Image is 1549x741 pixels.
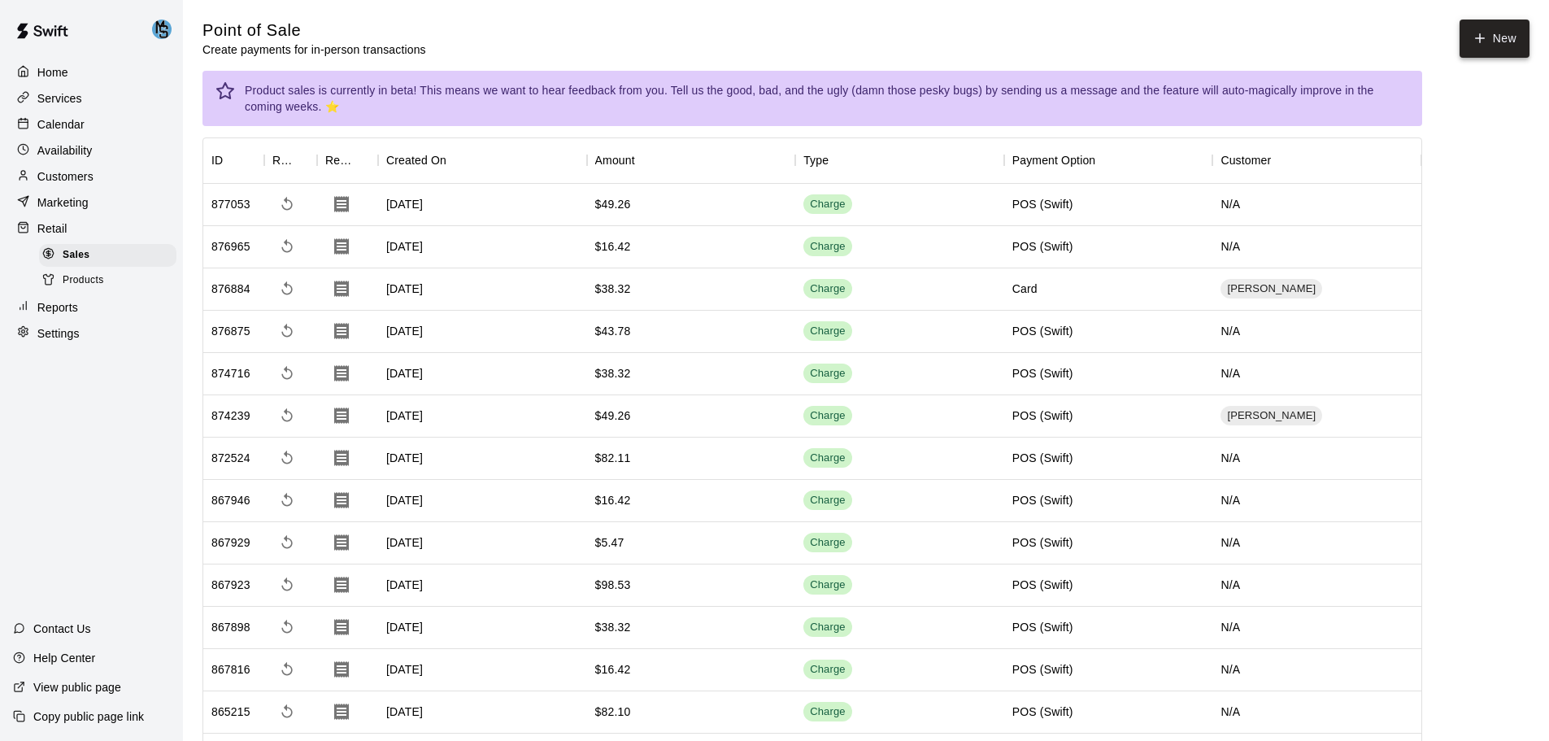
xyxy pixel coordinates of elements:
[264,137,317,183] div: Refund
[325,137,355,183] div: Receipt
[1012,281,1038,297] div: Card
[245,76,1409,121] div: Product sales is currently in beta! This means we want to hear feedback from you. Tell us the goo...
[211,577,250,593] div: 867923
[810,535,846,551] div: Charge
[1012,196,1073,212] div: POS (Swift)
[294,149,317,172] button: Sort
[211,408,250,424] div: 874239
[810,662,846,678] div: Charge
[325,230,358,263] button: Download Receipt
[1212,522,1421,564] div: N/A
[39,268,183,293] a: Products
[803,137,829,183] div: Type
[37,194,89,211] p: Marketing
[13,295,170,320] div: Reports
[810,578,846,593] div: Charge
[272,359,302,388] span: Refund payment
[355,149,378,172] button: Sort
[39,244,176,267] div: Sales
[810,493,846,508] div: Charge
[13,190,170,215] div: Marketing
[13,164,170,189] div: Customers
[810,281,846,297] div: Charge
[810,239,846,255] div: Charge
[635,149,658,172] button: Sort
[211,137,223,183] div: ID
[1212,184,1421,226] div: N/A
[272,528,302,557] span: Refund payment
[1012,577,1073,593] div: POS (Swift)
[211,281,250,297] div: 876884
[1012,534,1073,551] div: POS (Swift)
[829,149,851,172] button: Sort
[595,534,624,551] div: $5.47
[810,366,846,381] div: Charge
[1001,84,1117,97] a: sending us a message
[795,137,1004,183] div: Type
[1012,492,1073,508] div: POS (Swift)
[63,247,89,264] span: Sales
[325,399,358,432] button: Download Receipt
[1220,137,1271,183] div: Customer
[378,353,587,395] div: [DATE]
[1212,649,1421,691] div: N/A
[1212,691,1421,734] div: N/A
[595,238,631,255] div: $16.42
[272,274,302,303] span: Refund payment
[1271,149,1294,172] button: Sort
[223,149,246,172] button: Sort
[272,697,302,726] span: Refund payment
[595,661,631,678] div: $16.42
[1004,137,1213,183] div: Payment Option
[378,184,587,226] div: [DATE]
[325,695,358,728] button: Download Receipt
[595,323,631,339] div: $43.78
[13,60,170,85] a: Home
[13,138,170,163] a: Availability
[13,112,170,137] div: Calendar
[39,242,183,268] a: Sales
[595,281,631,297] div: $38.32
[211,534,250,551] div: 867929
[1220,406,1322,425] div: [PERSON_NAME]
[595,492,631,508] div: $16.42
[325,357,358,390] button: Download Receipt
[1012,137,1096,183] div: Payment Option
[595,137,635,183] div: Amount
[1012,408,1073,424] div: POS (Swift)
[1012,619,1073,635] div: POS (Swift)
[272,570,302,599] span: Refund payment
[595,619,631,635] div: $38.32
[1095,149,1118,172] button: Sort
[386,137,446,183] div: Created On
[810,324,846,339] div: Charge
[1212,353,1421,395] div: N/A
[325,272,358,305] button: Download Receipt
[37,299,78,316] p: Reports
[325,442,358,474] button: Download Receipt
[33,650,95,666] p: Help Center
[810,704,846,720] div: Charge
[272,443,302,473] span: Refund payment
[211,619,250,635] div: 867898
[378,564,587,607] div: [DATE]
[13,216,170,241] a: Retail
[272,316,302,346] span: Refund payment
[272,655,302,684] span: Refund payment
[63,272,104,289] span: Products
[810,451,846,466] div: Charge
[1212,564,1421,607] div: N/A
[152,20,172,39] img: MNS Facility Support
[272,137,294,183] div: Refund
[1012,323,1073,339] div: POS (Swift)
[1220,281,1322,297] span: [PERSON_NAME]
[378,438,587,480] div: [DATE]
[272,190,302,219] span: Refund payment
[446,149,469,172] button: Sort
[1212,438,1421,480] div: N/A
[810,408,846,424] div: Charge
[1220,408,1322,424] span: [PERSON_NAME]
[272,486,302,515] span: Refund payment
